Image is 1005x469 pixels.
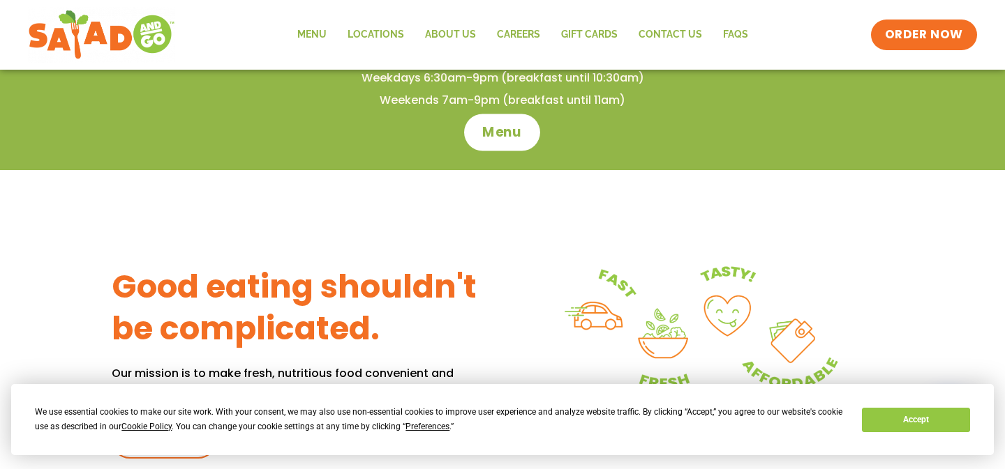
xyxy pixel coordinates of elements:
nav: Menu [287,19,759,51]
h4: Weekdays 6:30am-9pm (breakfast until 10:30am) [28,70,977,86]
span: Preferences [405,422,449,431]
p: Our mission is to make fresh, nutritious food convenient and affordable for ALL. [112,364,502,401]
a: Contact Us [628,19,713,51]
a: About Us [415,19,486,51]
a: Locations [337,19,415,51]
a: Menu [287,19,337,51]
div: We use essential cookies to make our site work. With your consent, we may also use non-essential ... [35,405,845,434]
span: Cookie Policy [121,422,172,431]
span: Menu [483,123,523,141]
a: Menu [464,114,540,151]
a: FAQs [713,19,759,51]
img: new-SAG-logo-768×292 [28,7,175,63]
h3: Good eating shouldn't be complicated. [112,266,502,350]
div: Cookie Consent Prompt [11,384,994,455]
a: ORDER NOW [871,20,977,50]
span: ORDER NOW [885,26,963,43]
button: Accept [862,408,969,432]
h4: Weekends 7am-9pm (breakfast until 11am) [28,93,977,108]
a: GIFT CARDS [551,19,628,51]
a: Careers [486,19,551,51]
